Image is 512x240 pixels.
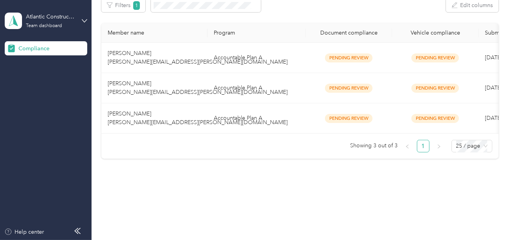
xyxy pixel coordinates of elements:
[325,114,373,123] span: Pending Review
[26,13,75,21] div: Atlantic Constructors
[108,80,288,95] span: [PERSON_NAME] [PERSON_NAME][EMAIL_ADDRESS][PERSON_NAME][DOMAIN_NAME]
[401,140,414,152] button: left
[456,140,488,152] span: 25 / page
[468,196,512,240] iframe: Everlance-gr Chat Button Frame
[4,228,44,236] button: Help center
[108,110,288,126] span: [PERSON_NAME] [PERSON_NAME][EMAIL_ADDRESS][PERSON_NAME][DOMAIN_NAME]
[411,114,459,123] span: Pending Review
[417,140,429,152] a: 1
[411,84,459,93] span: Pending Review
[207,23,306,43] th: Program
[325,84,373,93] span: Pending Review
[108,50,288,65] span: [PERSON_NAME] [PERSON_NAME][EMAIL_ADDRESS][PERSON_NAME][DOMAIN_NAME]
[398,29,472,36] div: Vehicle compliance
[133,1,140,10] span: 1
[351,140,398,152] span: Showing 3 out of 3
[312,29,386,36] div: Document compliance
[433,140,445,152] li: Next Page
[207,43,306,73] td: Accountable Plan A
[451,140,492,152] div: Page Size
[207,73,306,103] td: Accountable Plan A
[26,24,62,28] div: Team dashboard
[437,144,441,149] span: right
[325,53,373,62] span: Pending Review
[18,44,50,53] span: Compliance
[101,23,207,43] th: Member name
[207,103,306,134] td: Accountable Plan A
[417,140,429,152] li: 1
[401,140,414,152] li: Previous Page
[405,144,410,149] span: left
[411,53,459,62] span: Pending Review
[433,140,445,152] button: right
